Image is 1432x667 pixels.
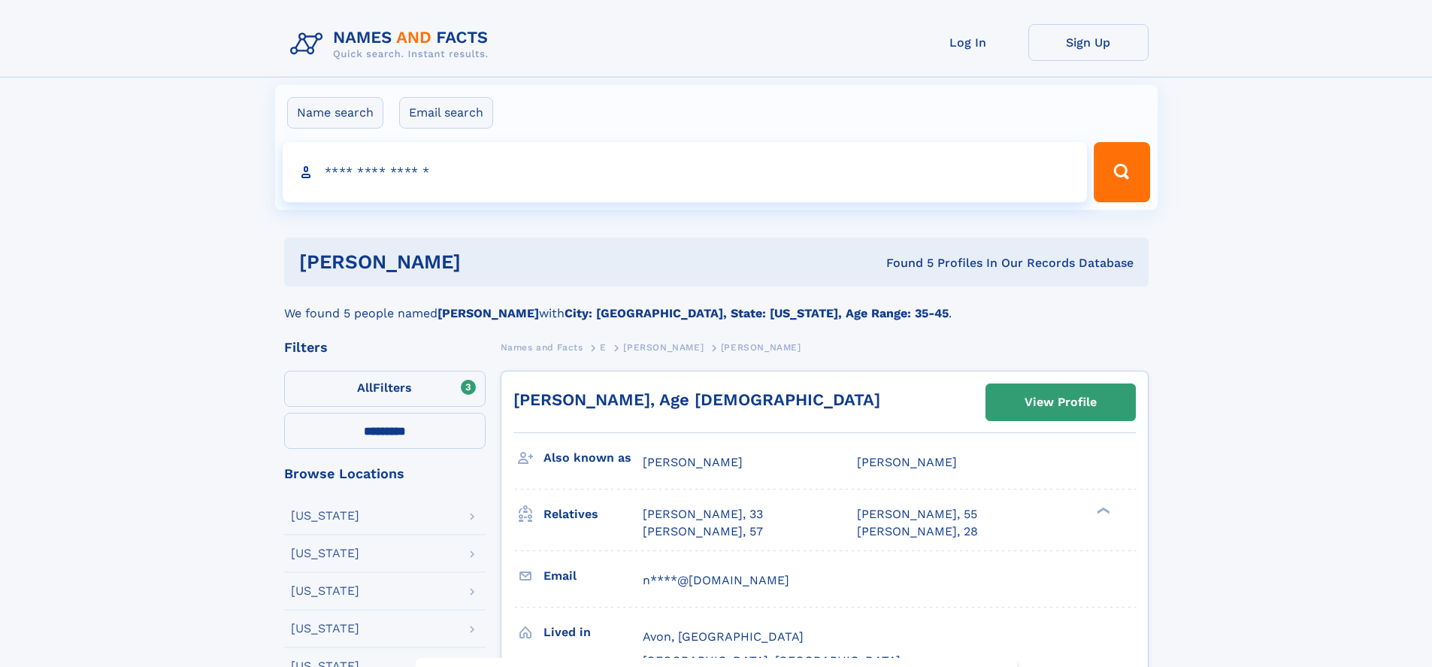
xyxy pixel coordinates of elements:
h1: [PERSON_NAME] [299,253,674,271]
h3: Lived in [543,620,643,645]
div: ❯ [1093,506,1111,516]
div: [US_STATE] [291,547,359,559]
a: [PERSON_NAME], 28 [857,523,978,540]
a: [PERSON_NAME], 55 [857,506,977,523]
a: [PERSON_NAME], Age [DEMOGRAPHIC_DATA] [513,390,880,409]
label: Filters [284,371,486,407]
div: View Profile [1025,385,1097,420]
label: Email search [399,97,493,129]
div: Filters [284,341,486,354]
div: Browse Locations [284,467,486,481]
b: [PERSON_NAME] [437,306,539,320]
span: [PERSON_NAME] [857,455,957,469]
a: Log In [908,24,1028,61]
span: All [357,380,373,395]
a: [PERSON_NAME], 33 [643,506,763,523]
span: Avon, [GEOGRAPHIC_DATA] [643,629,804,644]
img: Logo Names and Facts [284,24,501,65]
span: [PERSON_NAME] [721,342,801,353]
a: View Profile [986,384,1135,420]
div: [US_STATE] [291,623,359,635]
div: [US_STATE] [291,585,359,597]
b: City: [GEOGRAPHIC_DATA], State: [US_STATE], Age Range: 35-45 [565,306,949,320]
a: [PERSON_NAME] [623,338,704,356]
a: E [600,338,607,356]
span: [PERSON_NAME] [623,342,704,353]
span: [PERSON_NAME] [643,455,743,469]
label: Name search [287,97,383,129]
h3: Also known as [543,445,643,471]
a: Names and Facts [501,338,583,356]
a: Sign Up [1028,24,1149,61]
h3: Relatives [543,502,643,527]
div: We found 5 people named with . [284,287,1149,323]
div: Found 5 Profiles In Our Records Database [674,255,1134,271]
input: search input [283,142,1088,202]
a: [PERSON_NAME], 57 [643,523,763,540]
button: Search Button [1094,142,1149,202]
h3: Email [543,563,643,589]
span: E [600,342,607,353]
div: [US_STATE] [291,510,359,522]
